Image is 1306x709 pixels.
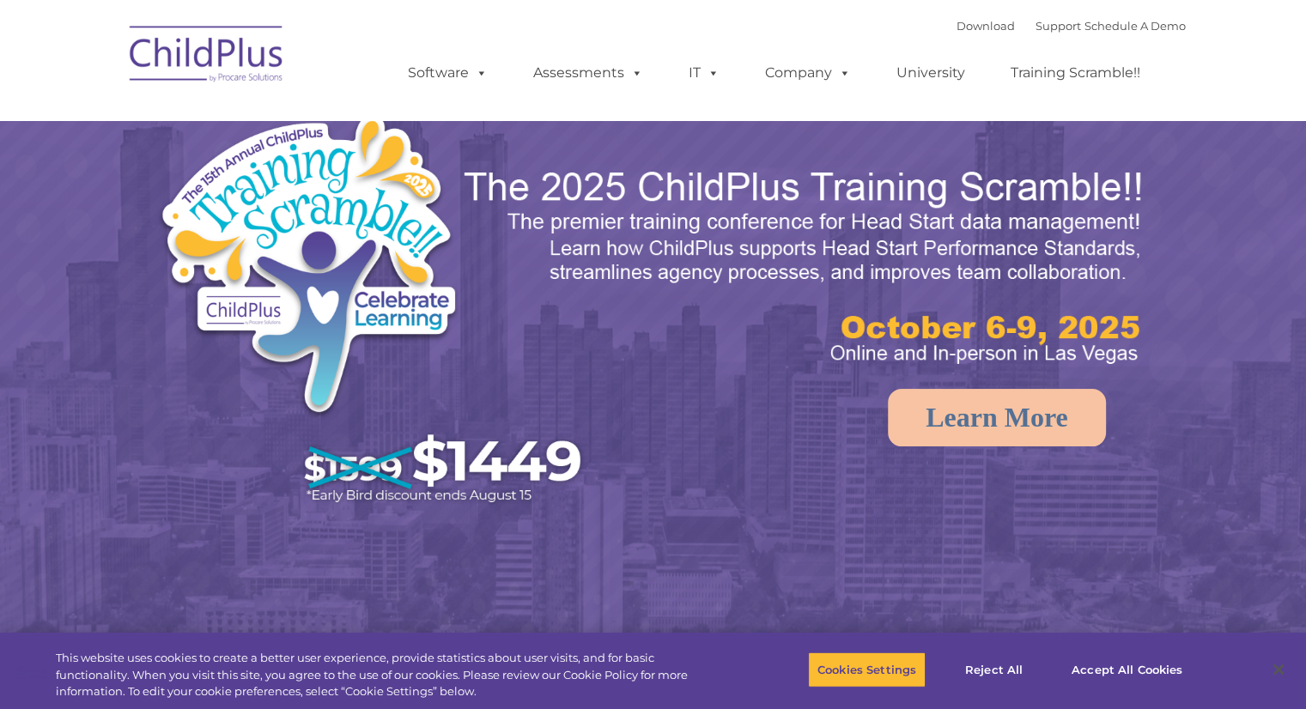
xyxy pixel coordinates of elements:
a: IT [671,56,737,90]
a: Training Scramble!! [993,56,1157,90]
button: Accept All Cookies [1062,651,1192,688]
button: Close [1260,651,1297,688]
img: ChildPlus by Procare Solutions [121,14,293,100]
span: Last name [239,113,291,126]
div: This website uses cookies to create a better user experience, provide statistics about user visit... [56,650,719,700]
font: | [957,19,1186,33]
a: Support [1036,19,1081,33]
span: Phone number [239,184,312,197]
a: University [879,56,982,90]
a: Software [391,56,505,90]
button: Cookies Settings [808,651,926,688]
a: Company [748,56,868,90]
button: Reject All [940,651,1048,688]
a: Learn More [888,389,1106,446]
a: Schedule A Demo [1084,19,1186,33]
a: Assessments [516,56,660,90]
a: Download [957,19,1015,33]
